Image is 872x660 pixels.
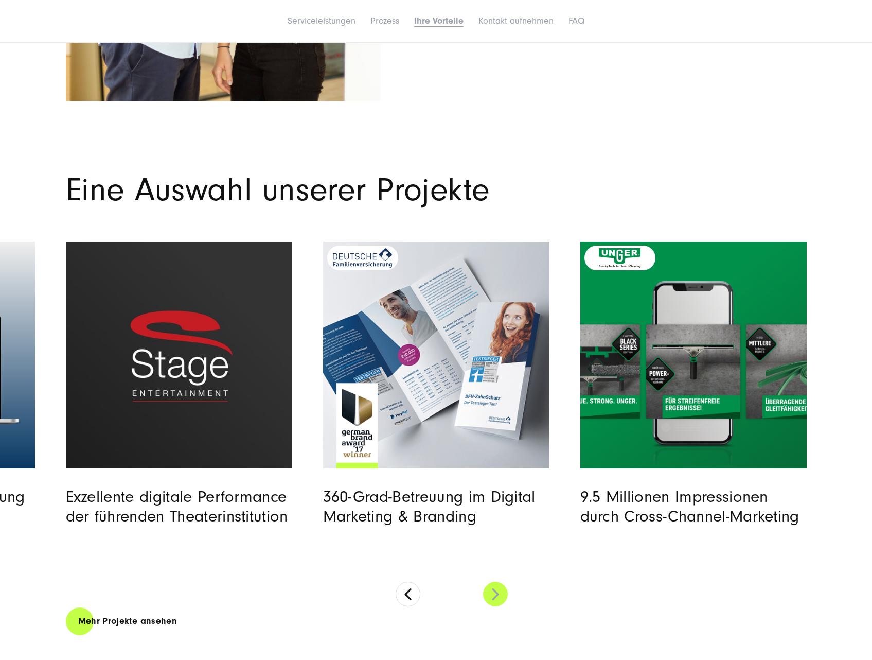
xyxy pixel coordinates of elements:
a: Ihre Vorteile [414,15,464,26]
a: Serviceleistungen [288,15,355,26]
a: Read full post: DFV | Digitale Transformation | SUNZINET [323,242,549,468]
a: FAQ [568,15,584,26]
a: 360-Grad-Betreuung im Digital Marketing & Branding [323,488,536,526]
a: Mehr Projekte ansehen [66,606,190,636]
a: Read full post: Unger | Marketingkampagne | SUNZINET [580,242,807,468]
img: unger-germany-gmbh-logo [599,248,640,268]
img: logo_DFV [333,248,391,268]
a: Kontakt aufnehmen [478,15,554,26]
a: Exzellente digitale Performance der führenden Theaterinstitution [66,488,288,526]
h2: Eine Auswahl unserer Projekte [66,175,807,206]
a: 9.5 Millionen Impressionen durch Cross-Channel-Marketing [580,488,799,526]
a: Read full post: Stage Entertainment [66,242,292,468]
a: Prozess [370,15,399,26]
